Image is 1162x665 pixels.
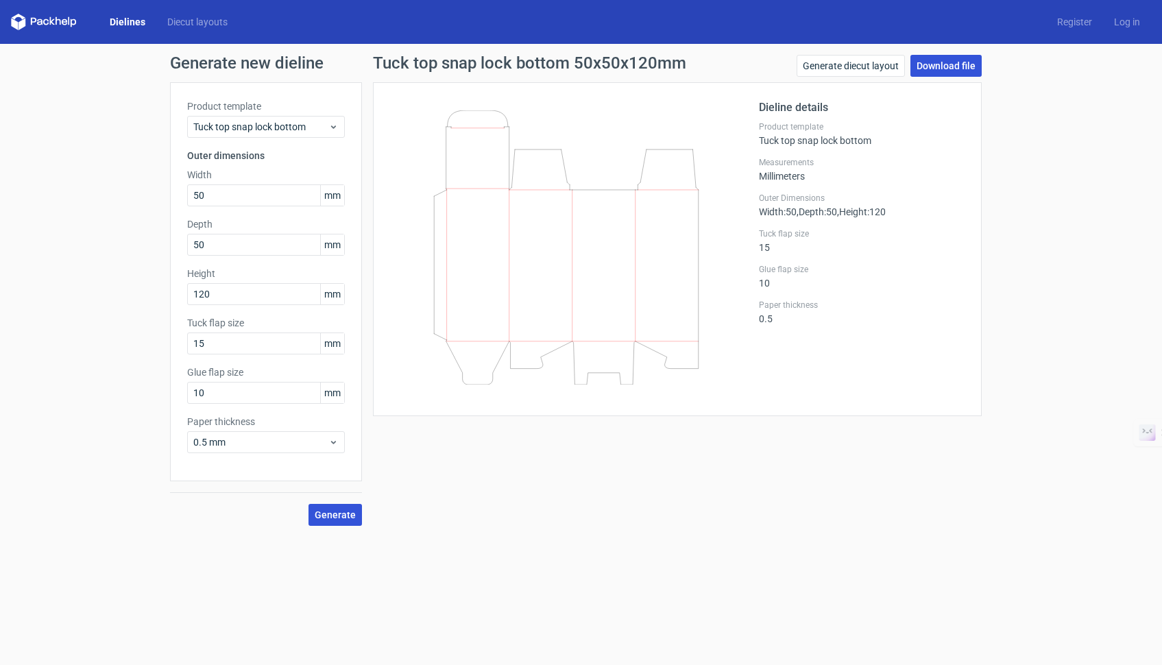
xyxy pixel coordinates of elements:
[759,121,965,146] div: Tuck top snap lock bottom
[759,99,965,116] h2: Dieline details
[759,157,965,182] div: Millimeters
[315,510,356,520] span: Generate
[373,55,686,71] h1: Tuck top snap lock bottom 50x50x120mm
[759,264,965,275] label: Glue flap size
[99,15,156,29] a: Dielines
[187,168,345,182] label: Width
[320,383,344,403] span: mm
[759,228,965,239] label: Tuck flap size
[910,55,982,77] a: Download file
[759,121,965,132] label: Product template
[187,316,345,330] label: Tuck flap size
[187,415,345,428] label: Paper thickness
[320,234,344,255] span: mm
[797,206,837,217] span: , Depth : 50
[759,228,965,253] div: 15
[187,99,345,113] label: Product template
[759,157,965,168] label: Measurements
[187,149,345,162] h3: Outer dimensions
[320,185,344,206] span: mm
[759,193,965,204] label: Outer Dimensions
[759,300,965,324] div: 0.5
[187,365,345,379] label: Glue flap size
[170,55,993,71] h1: Generate new dieline
[193,435,328,449] span: 0.5 mm
[759,206,797,217] span: Width : 50
[759,264,965,289] div: 10
[1103,15,1151,29] a: Log in
[156,15,239,29] a: Diecut layouts
[187,217,345,231] label: Depth
[320,333,344,354] span: mm
[797,55,905,77] a: Generate diecut layout
[320,284,344,304] span: mm
[187,267,345,280] label: Height
[837,206,886,217] span: , Height : 120
[1046,15,1103,29] a: Register
[193,120,328,134] span: Tuck top snap lock bottom
[759,300,965,311] label: Paper thickness
[308,504,362,526] button: Generate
